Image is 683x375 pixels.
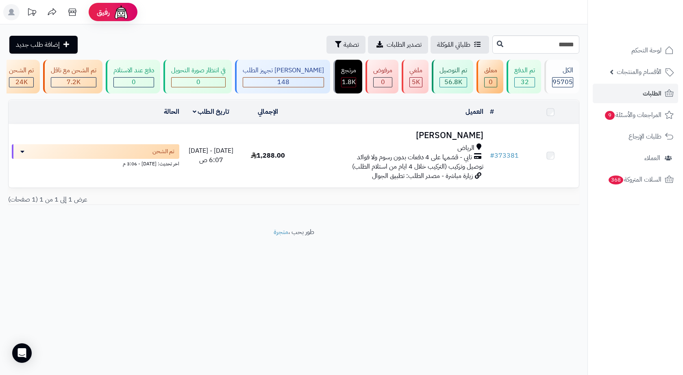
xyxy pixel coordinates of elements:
span: 5K [412,77,420,87]
a: إضافة طلب جديد [9,36,78,54]
div: 0 [172,78,225,87]
a: في انتظار صورة التحويل 0 [162,60,233,93]
div: 0 [114,78,154,87]
div: معلق [484,66,497,75]
span: تصفية [344,40,359,50]
div: عرض 1 إلى 1 من 1 (1 صفحات) [2,195,294,204]
button: تصفية [326,36,365,54]
span: توصيل وتركيب (التركيب خلال 4 ايام من استلام الطلب) [352,162,483,171]
span: الأقسام والمنتجات [617,66,661,78]
div: تم الشحن [9,66,34,75]
div: في انتظار صورة التحويل [171,66,226,75]
div: تم التوصيل [439,66,467,75]
div: 0 [374,78,392,87]
a: لوحة التحكم [593,41,678,60]
a: تم التوصيل 56.8K [430,60,475,93]
span: 95705 [552,77,573,87]
span: 9 [605,111,615,120]
a: الطلبات [593,84,678,103]
a: مرفوض 0 [364,60,400,93]
span: إضافة طلب جديد [16,40,60,50]
span: 24K [15,77,28,87]
span: طلبات الإرجاع [629,131,661,142]
a: تم الدفع 32 [505,60,543,93]
span: 7.2K [67,77,80,87]
a: [PERSON_NAME] تجهيز الطلب 148 [233,60,332,93]
div: Open Intercom Messenger [12,343,32,363]
span: 0 [196,77,200,87]
div: مرتجع [341,66,356,75]
span: 148 [277,77,289,87]
a: #373381 [490,151,519,160]
span: تابي - قسّمها على 4 دفعات بدون رسوم ولا فوائد [357,153,472,162]
span: 1,288.00 [251,151,285,160]
a: العملاء [593,148,678,168]
a: طلبات الإرجاع [593,127,678,146]
span: المراجعات والأسئلة [604,109,661,121]
a: الحالة [164,107,179,117]
span: 1.8K [342,77,356,87]
a: السلات المتروكة368 [593,170,678,189]
a: طلباتي المُوكلة [431,36,489,54]
span: طلباتي المُوكلة [437,40,470,50]
a: تم الشحن مع ناقل 7.2K [41,60,104,93]
div: 4987 [410,78,422,87]
div: الكل [552,66,573,75]
div: دفع عند الاستلام [113,66,154,75]
div: 32 [515,78,535,87]
div: مرفوض [373,66,392,75]
a: تصدير الطلبات [368,36,428,54]
a: متجرة [274,227,288,237]
div: 1822 [341,78,356,87]
div: ملغي [409,66,422,75]
span: تم الشحن [152,147,174,156]
span: 368 [608,175,624,185]
h3: [PERSON_NAME] [300,131,483,140]
a: دفع عند الاستلام 0 [104,60,162,93]
span: تصدير الطلبات [387,40,422,50]
a: معلق 0 [475,60,505,93]
img: ai-face.png [113,4,129,20]
a: # [490,107,494,117]
a: المراجعات والأسئلة9 [593,105,678,125]
a: تحديثات المنصة [22,4,42,22]
span: لوحة التحكم [631,45,661,56]
div: 148 [243,78,324,87]
span: الرياض [457,143,474,153]
a: ملغي 5K [400,60,430,93]
span: رفيق [97,7,110,17]
a: مرتجع 1.8K [332,60,364,93]
div: اخر تحديث: [DATE] - 3:06 م [12,159,179,167]
span: السلات المتروكة [608,174,661,185]
span: 32 [521,77,529,87]
span: [DATE] - [DATE] 6:07 ص [189,146,233,165]
div: 56835 [440,78,467,87]
span: 0 [132,77,136,87]
img: logo-2.png [628,7,675,24]
div: [PERSON_NAME] تجهيز الطلب [243,66,324,75]
div: 7222 [51,78,96,87]
span: الطلبات [643,88,661,99]
div: تم الدفع [514,66,535,75]
a: الإجمالي [258,107,278,117]
div: 23954 [9,78,33,87]
a: العميل [465,107,483,117]
a: تاريخ الطلب [193,107,230,117]
div: تم الشحن مع ناقل [51,66,96,75]
span: 56.8K [444,77,462,87]
span: 0 [489,77,493,87]
span: 0 [381,77,385,87]
span: زيارة مباشرة - مصدر الطلب: تطبيق الجوال [372,171,473,181]
span: # [490,151,494,160]
span: العملاء [644,152,660,164]
div: 0 [485,78,497,87]
a: الكل95705 [543,60,581,93]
